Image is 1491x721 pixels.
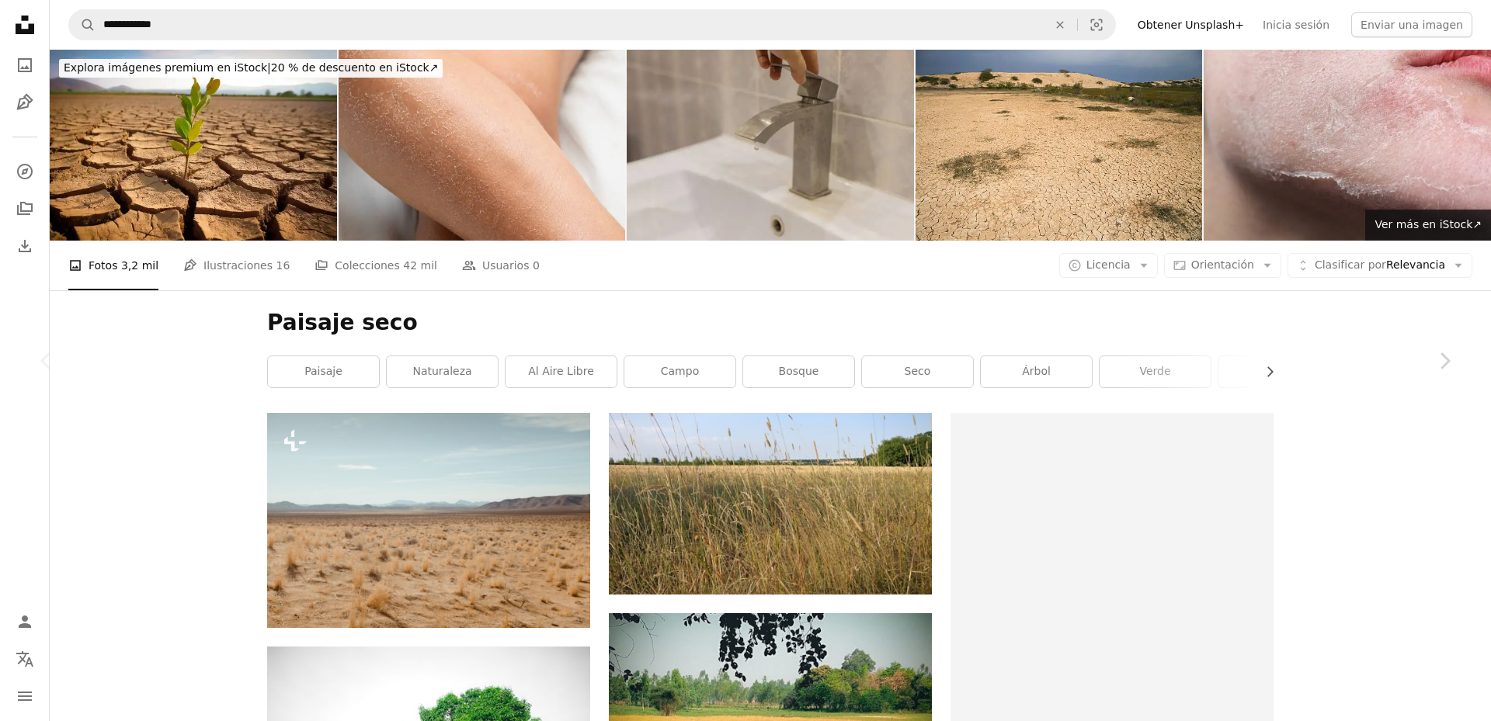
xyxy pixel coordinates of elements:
img: Un campo de hierba seca con montañas al fondo [267,413,590,628]
a: verde [1100,356,1211,387]
a: paisaje [268,356,379,387]
span: Relevancia [1315,258,1445,273]
a: Ilustraciones 16 [183,241,290,290]
button: Borrar [1043,10,1077,40]
a: Ver más en iStock↗ [1365,210,1491,241]
a: árbol [981,356,1092,387]
img: Detalle de piel seca de piernas de mujer. Deshidratación por los rayos solares. [339,50,626,241]
button: Licencia [1059,253,1158,278]
span: Ver más en iStock ↗ [1375,218,1482,231]
div: 20 % de descuento en iStock ↗ [59,59,443,78]
span: Explora imágenes premium en iStock | [64,61,271,74]
a: Explorar [9,156,40,187]
img: Gota de agua gotea del grifo. [627,50,914,241]
a: Obtener Unsplash+ [1128,12,1253,37]
a: Un campo de hierba seca con montañas al fondo [267,513,590,527]
button: Búsqueda visual [1078,10,1115,40]
img: Un nuevo brote de planta en lodo arcilloso agrietado seco en el lecho del lago seco durante la se... [50,50,337,241]
img: Woman with dry skin on face, closeup [1204,50,1491,241]
button: Orientación [1164,253,1281,278]
a: seco [862,356,973,387]
span: Licencia [1086,258,1131,271]
a: naturaleza [387,356,498,387]
a: Inicia sesión [1253,12,1339,37]
a: Ilustraciones [9,87,40,118]
button: Clasificar porRelevancia [1288,253,1472,278]
button: desplazar lista a la derecha [1256,356,1274,387]
span: Clasificar por [1315,258,1386,271]
form: Encuentra imágenes en todo el sitio [68,9,1116,40]
a: Colecciones [9,193,40,224]
a: Campo de hierba marrón [609,497,932,511]
a: Colecciones 42 mil [315,241,437,290]
button: Buscar en Unsplash [69,10,96,40]
button: Enviar una imagen [1351,12,1472,37]
a: bosque [743,356,854,387]
a: Siguiente [1398,286,1491,435]
button: Idioma [9,643,40,674]
span: 42 mil [403,257,437,274]
a: al aire libre [506,356,617,387]
span: 16 [276,257,290,274]
a: Explora imágenes premium en iStock|20 % de descuento en iStock↗ [50,50,452,87]
a: Usuarios 0 [462,241,540,290]
a: Iniciar sesión / Registrarse [9,606,40,637]
h1: Paisaje seco [267,309,1274,337]
span: Orientación [1191,258,1254,271]
a: Fotos [9,50,40,81]
img: Cracked dry earth during a drought in summer [916,50,1203,241]
button: Menú [9,681,40,712]
img: Campo de hierba marrón [609,413,932,594]
a: Historial de descargas [9,231,40,262]
span: 0 [533,257,540,274]
a: campo [624,356,735,387]
a: cielo [1218,356,1329,387]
